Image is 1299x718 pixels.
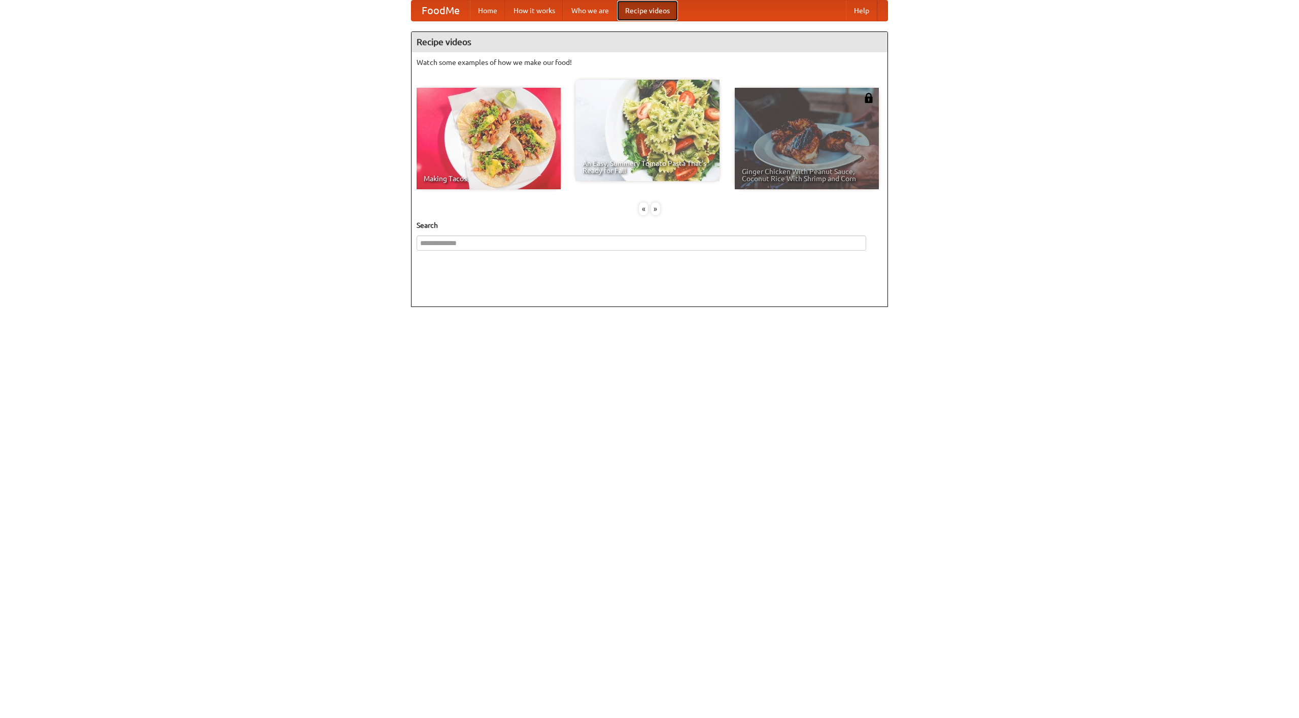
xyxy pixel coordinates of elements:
a: How it works [505,1,563,21]
img: 483408.png [864,93,874,103]
a: FoodMe [412,1,470,21]
p: Watch some examples of how we make our food! [417,57,882,67]
h5: Search [417,220,882,230]
div: « [639,202,648,215]
a: Making Tacos [417,88,561,189]
a: Recipe videos [617,1,678,21]
div: » [651,202,660,215]
a: Who we are [563,1,617,21]
a: An Easy, Summery Tomato Pasta That's Ready for Fall [575,80,720,181]
a: Help [846,1,877,21]
a: Home [470,1,505,21]
span: Making Tacos [424,175,554,182]
span: An Easy, Summery Tomato Pasta That's Ready for Fall [583,160,712,174]
h4: Recipe videos [412,32,887,52]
